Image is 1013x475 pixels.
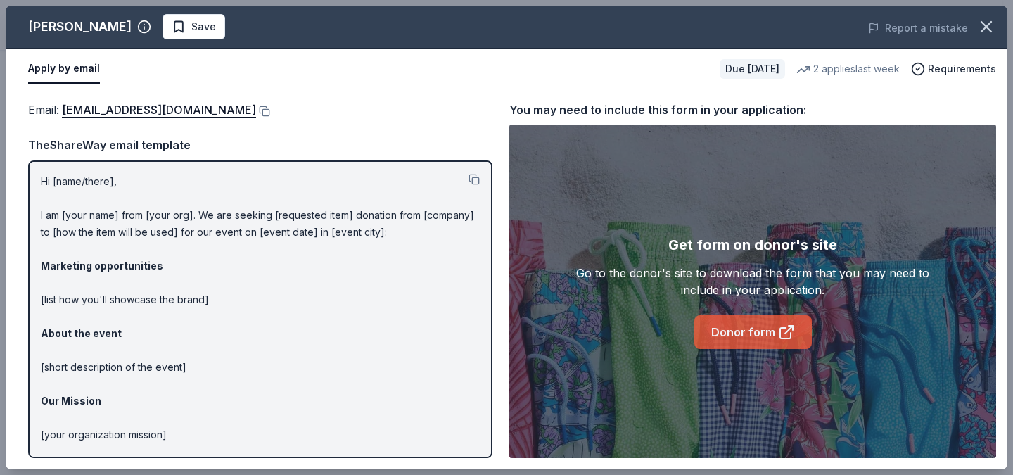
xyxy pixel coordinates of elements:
[928,61,996,77] span: Requirements
[28,103,256,117] span: Email :
[796,61,900,77] div: 2 applies last week
[191,18,216,35] span: Save
[868,20,968,37] button: Report a mistake
[41,395,101,407] strong: Our Mission
[720,59,785,79] div: Due [DATE]
[668,234,837,256] div: Get form on donor's site
[559,265,948,298] div: Go to the donor's site to download the form that you may need to include in your application.
[28,136,492,154] div: TheShareWay email template
[28,54,100,84] button: Apply by email
[163,14,225,39] button: Save
[509,101,996,119] div: You may need to include this form in your application:
[911,61,996,77] button: Requirements
[41,327,122,339] strong: About the event
[41,260,163,272] strong: Marketing opportunities
[694,315,812,349] a: Donor form
[62,101,256,119] a: [EMAIL_ADDRESS][DOMAIN_NAME]
[28,15,132,38] div: [PERSON_NAME]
